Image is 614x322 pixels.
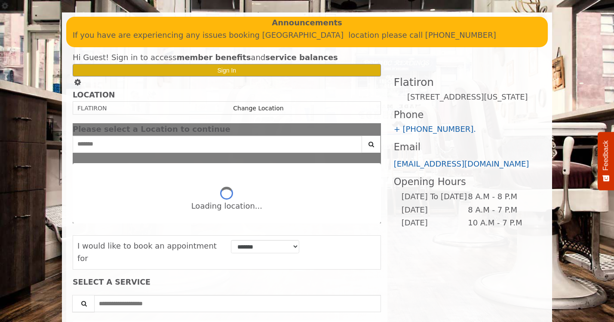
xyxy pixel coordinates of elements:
td: [DATE] [401,204,467,217]
button: close dialog [368,127,381,132]
b: service balances [265,53,338,62]
td: [DATE] [401,216,467,230]
h2: Flatiron [394,76,541,88]
b: member benefits [177,53,251,62]
span: I would like to book an appointment for [77,241,217,263]
b: LOCATION [73,91,115,99]
input: Search Center [73,136,362,153]
div: Hi Guest! Sign in to access and [73,52,381,64]
a: + [PHONE_NUMBER]. [394,125,476,134]
span: FLATIRON [77,105,107,112]
td: 8 A.M - 7 P.M [467,204,534,217]
div: Center Select [73,136,381,157]
div: SELECT A SERVICE [73,278,381,286]
button: Service Search [72,295,95,312]
h3: Phone [394,109,541,120]
button: Sign In [73,64,381,76]
div: Loading location... [191,200,262,213]
p: If you have are experiencing any issues booking [GEOGRAPHIC_DATA] location please call [PHONE_NUM... [73,29,541,42]
i: Search button [366,141,376,147]
td: [DATE] To [DATE] [401,190,467,204]
h3: Opening Hours [394,176,541,187]
b: Announcements [272,17,342,29]
a: Change Location [233,105,283,112]
td: 10 A.M - 7 P.M [467,216,534,230]
button: Feedback - Show survey [598,132,614,190]
p: [STREET_ADDRESS][US_STATE] [394,91,541,103]
td: 8 A.M - 8 P.M [467,190,534,204]
a: [EMAIL_ADDRESS][DOMAIN_NAME] [394,159,529,168]
span: Feedback [602,140,610,170]
span: Please select a Location to continue [73,125,230,134]
h3: Email [394,142,541,152]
